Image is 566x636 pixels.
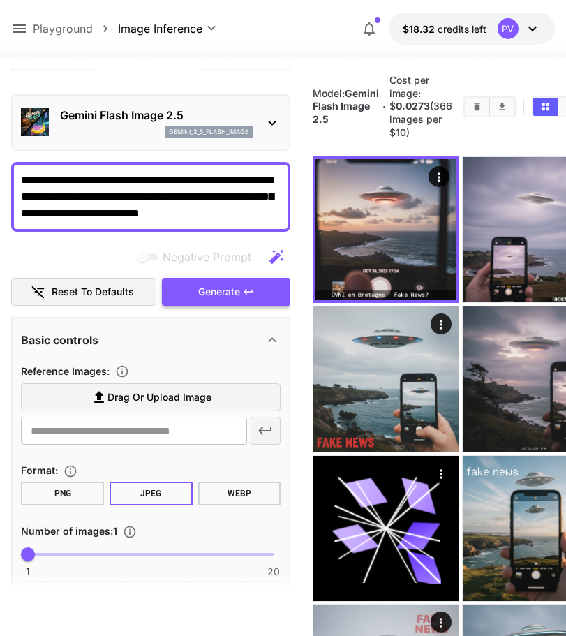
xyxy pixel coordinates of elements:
nav: breadcrumb [33,20,118,37]
button: JPEG [110,482,193,505]
span: Reference Images : [21,365,110,377]
button: Choose the file format for the output image. [58,464,83,478]
label: Drag or upload image [21,383,281,412]
span: Cost per image: $ (366 images per $10) [389,74,452,138]
span: Negative Prompt [163,249,251,265]
span: Format : [21,464,58,476]
span: Generate [198,283,240,301]
span: $18.32 [403,23,438,35]
div: Actions [431,612,452,633]
button: Download All [490,98,514,116]
span: Number of images : 1 [21,525,117,537]
span: Model: [313,87,379,125]
button: WEBP [198,482,281,505]
p: Gemini Flash Image 2.5 [60,107,253,124]
div: Clear ImagesDownload All [463,96,516,117]
p: · [382,98,386,115]
button: Clear Images [465,98,489,116]
div: Actions [431,463,452,484]
div: $18.32242 [403,22,486,36]
img: 9k= [313,306,459,452]
button: $18.32242PV [389,13,555,45]
div: Gemini Flash Image 2.5gemini_2_5_flash_image [21,101,281,144]
span: 1 [26,565,30,579]
span: Image Inference [118,20,202,37]
span: Drag or upload image [107,389,211,406]
button: Upload a reference image to guide the result. This is needed for Image-to-Image or Inpainting. Su... [110,364,135,378]
img: Z [315,159,456,300]
button: Specify how many images to generate in a single request. Each image generation will be charged se... [117,525,142,539]
div: Actions [429,166,450,187]
p: Basic controls [21,332,98,348]
div: Basic controls [21,323,281,357]
span: Negative prompts are not compatible with the selected model. [135,248,262,265]
p: gemini_2_5_flash_image [169,127,248,137]
span: credits left [438,23,486,35]
button: PNG [21,482,104,505]
button: Generate [162,278,290,306]
a: Playground [33,20,93,37]
div: Actions [431,313,452,334]
button: Reset to defaults [11,278,156,306]
b: Gemini Flash Image 2.5 [313,87,379,125]
button: Show images in grid view [533,98,558,116]
b: 0.0273 [396,100,430,112]
div: PV [498,18,519,39]
span: 20 [267,565,280,579]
